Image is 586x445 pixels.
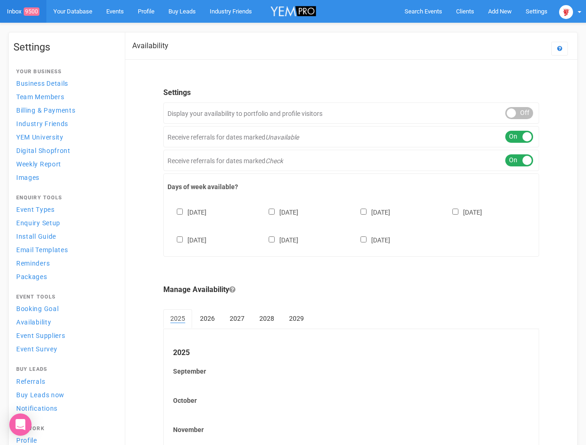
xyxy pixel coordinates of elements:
[265,157,283,165] em: Check
[269,209,275,215] input: [DATE]
[16,294,113,300] h4: Event Tools
[24,7,39,16] span: 9500
[16,345,57,353] span: Event Survey
[16,426,113,432] h4: Network
[177,209,183,215] input: [DATE]
[13,117,116,130] a: Industry Friends
[16,318,51,326] span: Availability
[13,42,116,53] h1: Settings
[13,375,116,388] a: Referrals
[16,233,56,240] span: Install Guide
[259,207,298,217] label: [DATE]
[13,230,116,242] a: Install Guide
[488,8,512,15] span: Add New
[282,309,311,328] a: 2029
[16,174,39,181] span: Images
[223,309,251,328] a: 2027
[132,42,168,50] h2: Availability
[16,246,68,254] span: Email Templates
[16,260,50,267] span: Reminders
[13,402,116,414] a: Notifications
[173,425,529,434] label: November
[163,88,539,98] legend: Settings
[173,367,529,376] label: September
[452,209,458,215] input: [DATE]
[259,235,298,245] label: [DATE]
[163,126,539,147] div: Receive referrals for dates marked
[163,150,539,171] div: Receive referrals for dates marked
[13,329,116,342] a: Event Suppliers
[16,195,113,201] h4: Enquiry Tools
[16,367,113,372] h4: Buy Leads
[173,396,529,405] label: October
[16,332,65,339] span: Event Suppliers
[265,133,299,141] em: Unavailable
[456,8,474,15] span: Clients
[167,182,535,191] label: Days of week available?
[269,236,275,242] input: [DATE]
[16,305,58,312] span: Booking Goal
[361,236,367,242] input: [DATE]
[177,236,183,242] input: [DATE]
[16,273,47,280] span: Packages
[351,207,390,217] label: [DATE]
[405,8,442,15] span: Search Events
[13,316,116,328] a: Availability
[252,309,281,328] a: 2028
[13,77,116,89] a: Business Details
[13,216,116,229] a: Enquiry Setup
[163,285,539,295] legend: Manage Availability
[13,302,116,315] a: Booking Goal
[163,102,539,124] div: Display your availability to portfolio and profile visitors
[13,388,116,401] a: Buy Leads now
[559,5,573,19] img: open-uri20250107-2-1pbi2ie
[167,207,206,217] label: [DATE]
[443,207,482,217] label: [DATE]
[9,413,32,436] div: Open Intercom Messenger
[13,270,116,283] a: Packages
[163,309,192,329] a: 2025
[13,131,116,143] a: YEM University
[13,343,116,355] a: Event Survey
[16,405,58,412] span: Notifications
[13,144,116,157] a: Digital Shopfront
[193,309,222,328] a: 2026
[173,348,529,358] legend: 2025
[351,235,390,245] label: [DATE]
[13,104,116,116] a: Billing & Payments
[16,93,64,101] span: Team Members
[16,133,64,141] span: YEM University
[16,80,68,87] span: Business Details
[16,147,71,154] span: Digital Shopfront
[16,107,76,114] span: Billing & Payments
[16,69,113,75] h4: Your Business
[16,219,60,227] span: Enquiry Setup
[16,206,55,213] span: Event Types
[361,209,367,215] input: [DATE]
[13,90,116,103] a: Team Members
[13,257,116,269] a: Reminders
[13,203,116,216] a: Event Types
[13,158,116,170] a: Weekly Report
[167,235,206,245] label: [DATE]
[13,243,116,256] a: Email Templates
[16,160,61,168] span: Weekly Report
[13,171,116,184] a: Images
